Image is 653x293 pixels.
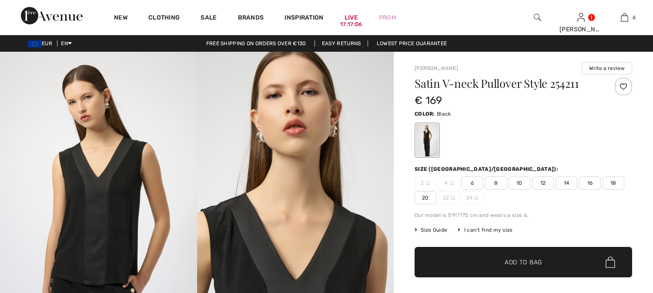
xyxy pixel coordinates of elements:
img: ring-m.svg [474,196,479,200]
img: ring-m.svg [449,181,454,185]
span: Black [437,111,451,117]
span: 6 [633,13,636,21]
span: 10 [509,176,530,190]
div: 17:17:06 [340,20,362,29]
span: 24 [462,191,483,204]
a: Clothing [148,14,180,23]
span: 16 [579,176,601,190]
span: 18 [603,176,624,190]
span: 4 [438,176,460,190]
a: Lowest Price Guarantee [370,40,454,47]
a: New [114,14,127,23]
span: 12 [532,176,554,190]
img: Bag.svg [606,256,615,268]
span: € 169 [415,94,442,107]
div: Size ([GEOGRAPHIC_DATA]/[GEOGRAPHIC_DATA]): [415,165,560,173]
h1: Satin V-neck Pullover Style 254211 [415,78,596,89]
div: [PERSON_NAME] [559,25,602,34]
img: ring-m.svg [451,196,455,200]
a: Sale [201,14,217,23]
span: Color: [415,111,435,117]
button: Add to Bag [415,247,632,277]
button: Write a review [582,62,632,74]
div: Black [416,124,439,156]
img: ring-m.svg [426,181,430,185]
span: 20 [415,191,436,204]
a: Sign In [577,13,585,21]
span: Size Guide [415,226,447,234]
span: EUR [28,40,56,47]
a: Brands [238,14,264,23]
img: My Info [577,12,585,23]
img: My Bag [621,12,628,23]
div: Our model is 5'9"/175 cm and wears a size 6. [415,211,632,219]
div: I can't find my size [458,226,512,234]
a: 6 [603,12,646,23]
span: 8 [485,176,507,190]
span: 22 [438,191,460,204]
a: Live17:17:06 [345,13,358,22]
span: 6 [462,176,483,190]
a: Free shipping on orders over €130 [199,40,313,47]
img: Euro [28,40,42,47]
img: search the website [534,12,541,23]
img: 1ère Avenue [21,7,83,24]
span: Inspiration [285,14,323,23]
span: 14 [556,176,577,190]
a: Prom [379,13,396,22]
span: EN [61,40,72,47]
a: Easy Returns [315,40,368,47]
span: 2 [415,176,436,190]
span: Add to Bag [505,258,542,267]
a: [PERSON_NAME] [415,65,458,71]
